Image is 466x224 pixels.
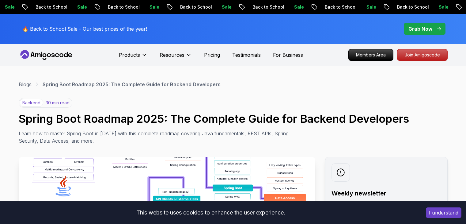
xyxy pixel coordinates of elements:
button: Resources [160,51,192,64]
p: Sale [102,4,122,10]
p: 🔥 Back to School Sale - Our best prices of the year! [22,25,147,33]
p: Join Amigoscode [397,49,447,60]
p: Back to School [61,4,102,10]
p: Back to School [422,4,464,10]
h2: Weekly newsletter [332,189,441,198]
a: Pricing [204,51,220,59]
a: Testimonials [232,51,261,59]
p: 30 min read [46,100,70,106]
p: No spam. Just the latest releases and tips, interesting articles, and exclusive interviews in you... [332,199,441,221]
p: Learn how to master Spring Boot in [DATE] with this complete roadmap covering Java fundamentals, ... [19,130,293,145]
a: Join Amigoscode [397,49,448,61]
p: Back to School [133,4,175,10]
div: This website uses cookies to enhance the user experience. [5,206,417,219]
a: For Business [273,51,303,59]
p: Sale [30,4,50,10]
p: Sale [175,4,194,10]
p: Sale [247,4,267,10]
p: Sale [392,4,411,10]
a: Blogs [19,81,32,88]
p: Spring Boot Roadmap 2025: The Complete Guide for Backend Developers [43,81,221,88]
p: backend [20,99,43,107]
a: Members Area [348,49,393,61]
p: Sale [319,4,339,10]
p: Back to School [350,4,392,10]
h1: Spring Boot Roadmap 2025: The Complete Guide for Backend Developers [19,113,448,125]
p: Back to School [278,4,319,10]
p: Back to School [205,4,247,10]
button: Products [119,51,147,64]
p: Grab Now [408,25,432,33]
p: Members Area [349,49,393,60]
p: Products [119,51,140,59]
button: Accept cookies [426,207,461,218]
p: Resources [160,51,184,59]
